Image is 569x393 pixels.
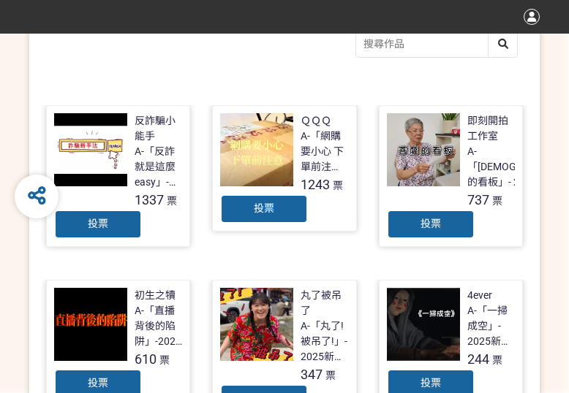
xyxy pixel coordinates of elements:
div: A-「一掃成空」- 2025新竹市反詐視界影片徵件 [467,303,516,349]
a: ＱＱＱA-「網購要小心 下單前注意」- 2025新竹市反詐視界影片徵件1243票投票 [212,105,357,232]
span: 投票 [88,377,108,389]
span: 投票 [88,218,108,229]
div: 4ever [467,288,492,303]
div: A-「網購要小心 下單前注意」- 2025新竹市反詐視界影片徵件 [301,129,349,175]
span: 1243 [301,177,330,192]
div: A-「直播背後的陷阱」-2025新竹市反詐視界影片徵件 [135,303,183,349]
span: 票 [167,195,177,207]
span: 票 [492,354,502,366]
div: ＱＱＱ [301,113,331,129]
div: 初生之犢 [135,288,176,303]
span: 737 [467,192,489,207]
span: 投票 [421,377,441,389]
div: 反詐騙小能手 [135,113,183,144]
span: 票 [333,180,343,191]
span: 投票 [254,202,274,214]
span: 244 [467,351,489,367]
span: 投票 [421,218,441,229]
span: 票 [492,195,502,207]
a: 反詐騙小能手A-「反詐就是這麼easy」- 2025新竹市反詐視界影片徵件1337票投票 [46,105,191,247]
input: 搜尋作品 [356,31,517,57]
a: 即刻開拍工作室A-「[DEMOGRAPHIC_DATA]的看板」- 2025新竹市反詐視界影片徵件737票投票 [379,105,524,247]
div: 即刻開拍工作室 [467,113,516,144]
span: 票 [325,370,336,381]
div: 丸了被吊了 [301,288,349,318]
div: A-「反詐就是這麼easy」- 2025新竹市反詐視界影片徵件 [135,144,183,190]
span: 票 [159,354,170,366]
div: A-「丸了!被吊了!」- 2025新竹市反詐視界影片徵件 [301,318,349,365]
span: 347 [301,367,323,382]
span: 610 [135,351,157,367]
span: 1337 [135,192,164,207]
